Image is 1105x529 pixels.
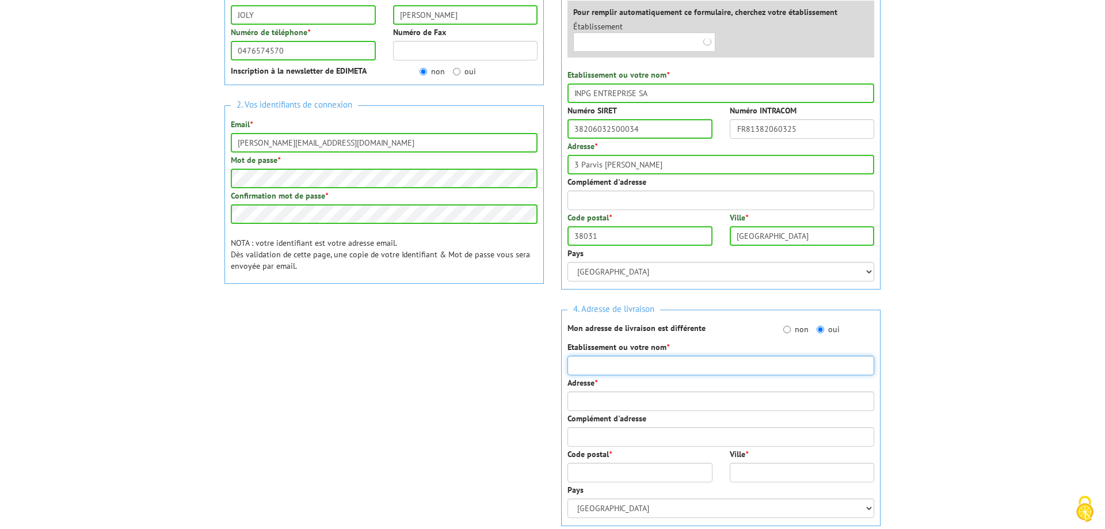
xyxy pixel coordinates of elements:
[783,324,809,335] label: non
[730,448,748,460] label: Ville
[231,66,367,76] strong: Inscription à la newsletter de EDIMETA
[231,237,538,272] p: NOTA : votre identifiant est votre adresse email. Dès validation de cette page, une copie de votr...
[393,26,446,38] label: Numéro de Fax
[567,302,660,317] span: 4. Adresse de livraison
[730,105,797,116] label: Numéro INTRACOM
[567,341,669,353] label: Etablissement ou votre nom
[567,212,612,223] label: Code postal
[783,326,791,333] input: non
[730,212,748,223] label: Ville
[231,119,253,130] label: Email
[565,21,724,52] div: Établissement
[567,448,612,460] label: Code postal
[567,105,617,116] label: Numéro SIRET
[420,66,445,77] label: non
[231,190,328,201] label: Confirmation mot de passe
[231,97,358,113] span: 2. Vos identifiants de connexion
[567,140,597,152] label: Adresse
[453,68,460,75] input: oui
[567,69,669,81] label: Etablissement ou votre nom
[231,154,280,166] label: Mot de passe
[420,68,427,75] input: non
[224,304,399,349] iframe: reCAPTCHA
[1070,494,1099,523] img: Cookies (fenêtre modale)
[567,248,584,259] label: Pays
[567,323,706,333] strong: Mon adresse de livraison est différente
[573,6,837,18] label: Pour remplir automatiquement ce formulaire, cherchez votre établissement
[1065,490,1105,529] button: Cookies (fenêtre modale)
[567,413,646,424] label: Complément d'adresse
[567,377,597,389] label: Adresse
[567,484,584,496] label: Pays
[567,176,646,188] label: Complément d'adresse
[231,26,310,38] label: Numéro de téléphone
[817,324,840,335] label: oui
[817,326,824,333] input: oui
[453,66,476,77] label: oui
